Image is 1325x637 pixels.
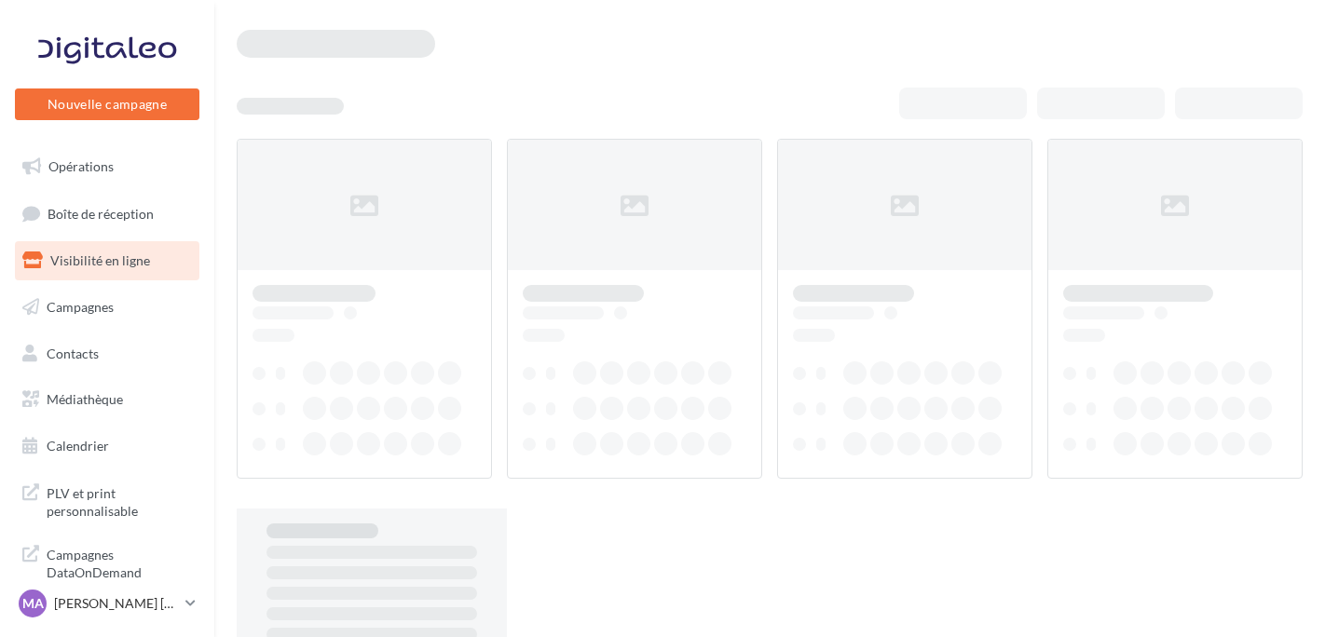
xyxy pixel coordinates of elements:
a: MA [PERSON_NAME] [PERSON_NAME] [15,586,199,621]
span: Médiathèque [47,391,123,407]
span: Campagnes DataOnDemand [47,542,192,582]
span: Calendrier [47,438,109,454]
a: Contacts [11,334,203,373]
a: Médiathèque [11,380,203,419]
span: Opérations [48,158,114,174]
span: Visibilité en ligne [50,252,150,268]
span: Contacts [47,345,99,360]
a: Campagnes [11,288,203,327]
a: Opérations [11,147,203,186]
span: Campagnes [47,299,114,315]
span: MA [22,594,44,613]
a: Campagnes DataOnDemand [11,535,203,590]
a: Calendrier [11,427,203,466]
button: Nouvelle campagne [15,88,199,120]
a: Visibilité en ligne [11,241,203,280]
a: PLV et print personnalisable [11,473,203,528]
span: PLV et print personnalisable [47,481,192,521]
span: Boîte de réception [48,205,154,221]
p: [PERSON_NAME] [PERSON_NAME] [54,594,178,613]
a: Boîte de réception [11,194,203,234]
